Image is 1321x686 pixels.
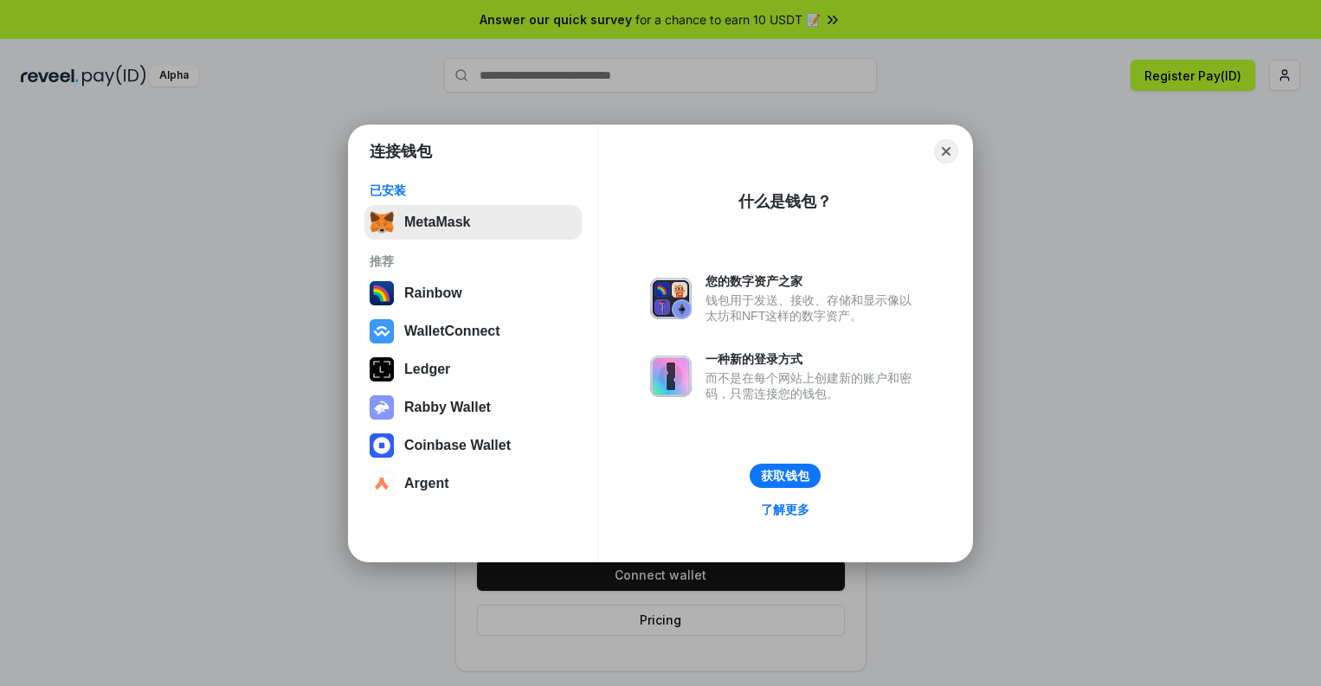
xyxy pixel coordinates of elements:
h1: 连接钱包 [370,141,432,162]
button: Rabby Wallet [364,390,582,425]
img: svg+xml,%3Csvg%20xmlns%3D%22http%3A%2F%2Fwww.w3.org%2F2000%2Fsvg%22%20fill%3D%22none%22%20viewBox... [650,278,692,319]
img: svg+xml,%3Csvg%20xmlns%3D%22http%3A%2F%2Fwww.w3.org%2F2000%2Fsvg%22%20fill%3D%22none%22%20viewBox... [370,395,394,420]
img: svg+xml,%3Csvg%20xmlns%3D%22http%3A%2F%2Fwww.w3.org%2F2000%2Fsvg%22%20width%3D%2228%22%20height%3... [370,357,394,381]
div: MetaMask [404,215,470,230]
button: MetaMask [364,205,582,240]
button: 获取钱包 [750,464,821,488]
button: Ledger [364,352,582,387]
img: svg+xml,%3Csvg%20width%3D%2228%22%20height%3D%2228%22%20viewBox%3D%220%200%2028%2028%22%20fill%3D... [370,433,394,458]
button: Close [934,139,958,163]
button: Coinbase Wallet [364,428,582,463]
div: 一种新的登录方式 [706,351,920,367]
img: svg+xml,%3Csvg%20xmlns%3D%22http%3A%2F%2Fwww.w3.org%2F2000%2Fsvg%22%20fill%3D%22none%22%20viewBox... [650,356,692,397]
img: svg+xml,%3Csvg%20fill%3D%22none%22%20height%3D%2233%22%20viewBox%3D%220%200%2035%2033%22%20width%... [370,210,394,234]
div: 什么是钱包？ [738,191,832,212]
div: Ledger [404,362,450,377]
div: Coinbase Wallet [404,438,511,453]
div: Rabby Wallet [404,400,491,415]
img: svg+xml,%3Csvg%20width%3D%22120%22%20height%3D%22120%22%20viewBox%3D%220%200%20120%20120%22%20fil... [370,281,394,305]
div: 推荐 [370,253,577,269]
div: 而不是在每个网站上创建新的账户和密码，只需连接您的钱包。 [706,370,920,401]
button: Argent [364,466,582,501]
div: 您的数字资产之家 [706,273,920,289]
div: 钱包用于发送、接收、存储和显示像以太坊和NFT这样的数字资产。 [706,292,920,324]
div: Argent [404,476,449,491]
img: svg+xml,%3Csvg%20width%3D%2228%22%20height%3D%2228%22%20viewBox%3D%220%200%2028%2028%22%20fill%3D... [370,471,394,496]
div: 获取钱包 [761,468,809,484]
div: WalletConnect [404,324,500,339]
div: 了解更多 [761,502,809,517]
div: 已安装 [370,183,577,198]
button: Rainbow [364,276,582,311]
a: 了解更多 [751,498,820,521]
img: svg+xml,%3Csvg%20width%3D%2228%22%20height%3D%2228%22%20viewBox%3D%220%200%2028%2028%22%20fill%3D... [370,319,394,343]
button: WalletConnect [364,314,582,349]
div: Rainbow [404,285,462,301]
